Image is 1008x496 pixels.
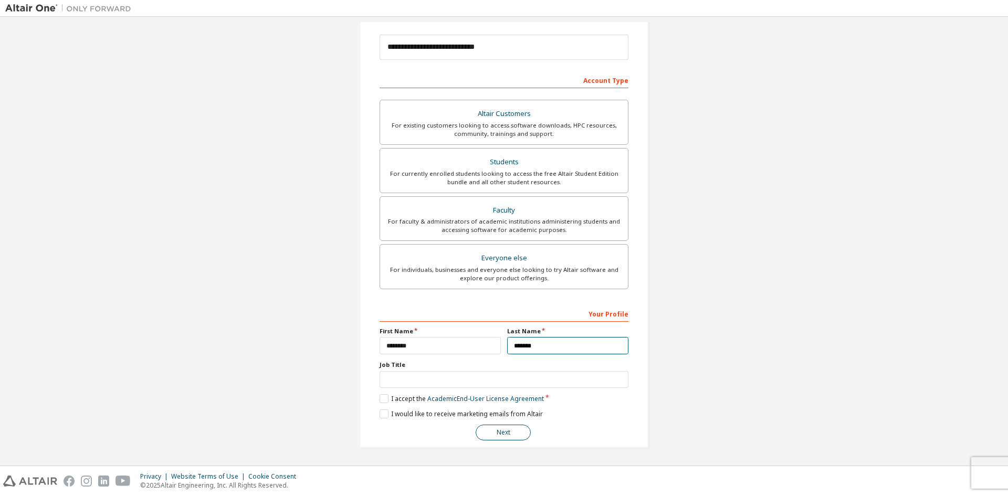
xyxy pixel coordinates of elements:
label: First Name [380,327,501,335]
div: For currently enrolled students looking to access the free Altair Student Edition bundle and all ... [386,170,622,186]
div: Website Terms of Use [171,472,248,481]
div: Your Profile [380,305,628,322]
div: Students [386,155,622,170]
div: Cookie Consent [248,472,302,481]
label: I accept the [380,394,544,403]
div: Everyone else [386,251,622,266]
div: For faculty & administrators of academic institutions administering students and accessing softwa... [386,217,622,234]
div: Privacy [140,472,171,481]
img: Altair One [5,3,136,14]
div: Altair Customers [386,107,622,121]
p: © 2025 Altair Engineering, Inc. All Rights Reserved. [140,481,302,490]
button: Next [476,425,531,440]
div: Account Type [380,71,628,88]
img: facebook.svg [64,476,75,487]
div: Faculty [386,203,622,218]
label: Job Title [380,361,628,369]
img: linkedin.svg [98,476,109,487]
div: For individuals, businesses and everyone else looking to try Altair software and explore our prod... [386,266,622,282]
label: I would like to receive marketing emails from Altair [380,409,543,418]
label: Last Name [507,327,628,335]
div: For existing customers looking to access software downloads, HPC resources, community, trainings ... [386,121,622,138]
img: altair_logo.svg [3,476,57,487]
img: youtube.svg [115,476,131,487]
a: Academic End-User License Agreement [427,394,544,403]
img: instagram.svg [81,476,92,487]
